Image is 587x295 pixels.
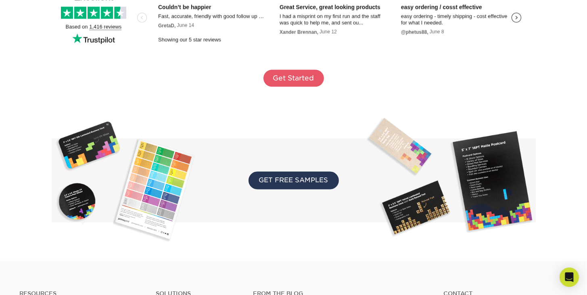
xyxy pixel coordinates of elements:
img: Get Free Samples [52,118,536,244]
a: GET FREE SAMPLES [52,139,536,223]
a: Get Started [263,70,324,87]
div: Open Intercom Messenger [560,268,579,287]
span: GET FREE SAMPLES [249,172,339,190]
